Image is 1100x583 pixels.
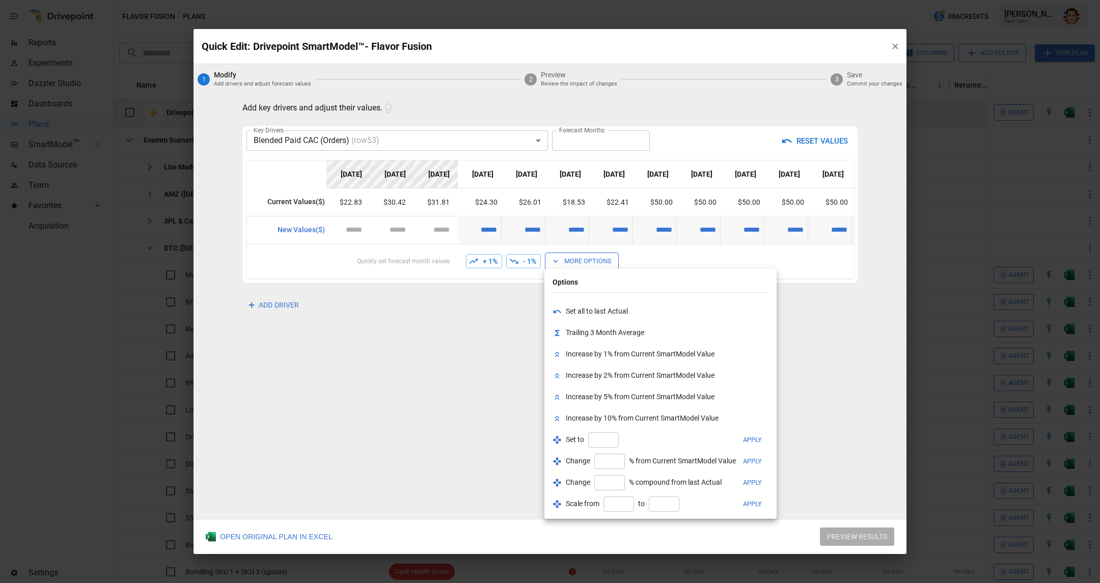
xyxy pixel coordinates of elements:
[566,413,719,424] span: Increase by 10% from Current SmartModel Value
[566,477,590,488] span: Change
[566,306,628,317] span: Set all to last Actual
[638,498,645,509] span: to
[736,474,768,491] button: Apply
[566,456,590,466] span: Change
[629,477,722,488] span: % compound from last Actual
[736,431,768,448] button: Apply
[566,498,599,509] span: Scale from
[553,277,768,288] h6: Options
[566,392,714,402] span: Increase by 5% from Current SmartModel Value
[566,349,714,359] span: Increase by 1% from Current SmartModel Value
[566,327,644,338] span: Trailing 3 Month Average
[566,370,714,381] span: Increase by 2% from Current SmartModel Value
[736,453,768,469] button: Apply
[566,434,584,445] span: Set to
[736,495,768,512] button: Apply
[629,456,736,466] span: % from Current SmartModel Value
